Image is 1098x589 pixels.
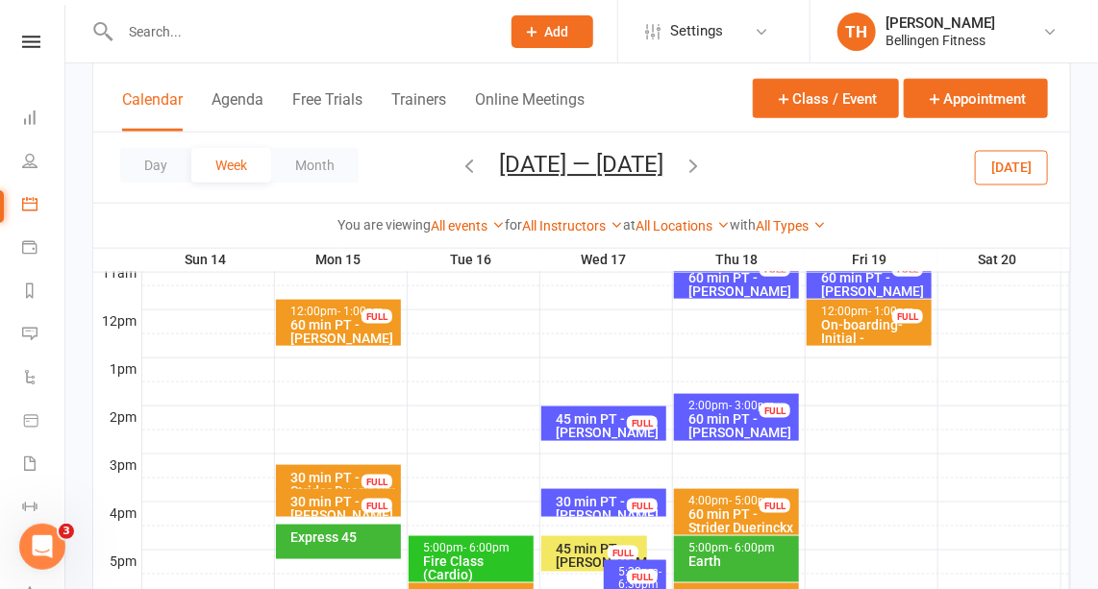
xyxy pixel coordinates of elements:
[756,218,826,233] a: All Types
[289,530,397,544] div: Express 45
[292,90,362,132] button: Free Trials
[512,15,593,48] button: Add
[729,399,775,412] span: - 3:00pm
[422,554,530,581] div: Fire Class (Cardio)
[122,90,183,132] button: Calendar
[539,248,672,272] th: Wed 17
[670,10,723,53] span: Settings
[687,554,795,568] div: Earth
[463,541,510,554] span: - 6:00pm
[93,550,141,574] th: 5pm
[753,79,899,118] button: Class / Event
[505,217,522,233] strong: for
[623,217,636,233] strong: at
[837,12,876,51] div: TH
[19,524,65,570] iframe: Intercom live chat
[191,148,271,183] button: Week
[271,148,359,183] button: Month
[687,400,795,412] div: 2:00pm
[608,546,638,560] div: FULL
[760,404,790,418] div: FULL
[93,502,141,526] th: 4pm
[820,271,928,298] div: 60 min PT - [PERSON_NAME]
[937,248,1061,272] th: Sat 20
[22,271,65,314] a: Reports
[500,151,664,178] button: [DATE] — [DATE]
[289,306,397,318] div: 12:00pm
[22,401,65,444] a: Product Sales
[22,98,65,141] a: Dashboard
[212,90,263,132] button: Agenda
[687,507,795,534] div: 60 min PT - Strider Duerinckx
[729,494,775,507] span: - 5:00pm
[362,309,392,324] div: FULL
[868,305,914,318] span: - 1:00pm
[886,32,995,49] div: Bellingen Fitness
[545,24,569,39] span: Add
[407,248,539,272] th: Tue 16
[820,318,928,372] div: On-boarding-Initial - [PERSON_NAME] #1141945
[886,14,995,32] div: [PERSON_NAME]
[475,90,585,132] button: Online Meetings
[687,412,795,439] div: 60 min PT - [PERSON_NAME]
[555,412,662,439] div: 45 min PT - [PERSON_NAME]
[93,357,141,381] th: 1pm
[391,90,446,132] button: Trainers
[975,150,1048,184] button: [DATE]
[730,217,756,233] strong: with
[555,495,662,522] div: 30 min PT - [PERSON_NAME]
[274,248,407,272] th: Mon 15
[760,499,790,513] div: FULL
[337,305,384,318] span: - 1:00pm
[627,570,658,584] div: FULL
[805,248,937,272] th: Fri 19
[422,542,530,554] div: 5:00pm
[337,217,431,233] strong: You are viewing
[22,184,65,228] a: Calendar
[93,454,141,478] th: 3pm
[22,141,65,184] a: People
[672,248,805,272] th: Thu 18
[362,475,392,489] div: FULL
[904,79,1048,118] button: Appointment
[627,416,658,430] div: FULL
[59,524,74,539] span: 3
[627,499,658,513] div: FULL
[22,228,65,271] a: Payments
[431,218,505,233] a: All events
[687,271,795,298] div: 60 min PT - [PERSON_NAME]
[636,218,730,233] a: All Locations
[114,18,487,45] input: Search...
[93,309,141,333] th: 12pm
[289,471,397,498] div: 30 min PT - Strider Duerinckx
[555,542,643,569] div: 45 min PT - [PERSON_NAME]
[687,542,795,554] div: 5:00pm
[522,218,623,233] a: All Instructors
[141,248,274,272] th: Sun 14
[892,309,923,324] div: FULL
[729,541,775,554] span: - 6:00pm
[289,495,397,522] div: 30 min PT - [PERSON_NAME]
[93,261,141,285] th: 11am
[820,306,928,318] div: 12:00pm
[362,499,392,513] div: FULL
[687,495,795,507] div: 4:00pm
[93,405,141,429] th: 2pm
[120,148,191,183] button: Day
[289,318,397,345] div: 60 min PT - [PERSON_NAME]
